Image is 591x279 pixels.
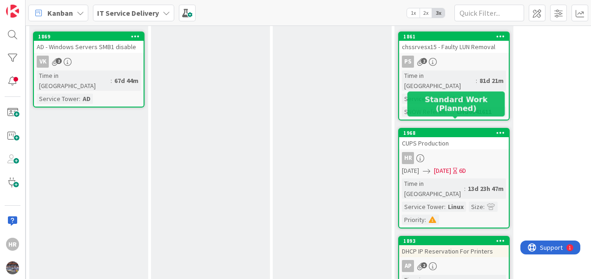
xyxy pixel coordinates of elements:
span: : [444,202,446,212]
div: Priority [402,215,425,225]
div: DHCP IP Reservation For Printers [399,245,509,257]
div: AD - Windows Servers SMB1 disable [34,41,144,53]
div: 1861 [399,32,509,41]
span: : [476,76,477,86]
div: 1861 [403,33,509,40]
span: : [111,76,112,86]
div: SNOW Reference Number [402,107,453,117]
div: 1893DHCP IP Reservation For Printers [399,237,509,257]
div: 13d 23h 47m [466,184,506,194]
span: 1x [407,8,420,18]
div: chssrvesx15 - Faulty LUN Removal [399,41,509,53]
div: 1869 [34,32,144,41]
div: 67d 44m [112,76,141,86]
span: 2 [56,58,62,64]
a: 1968CUPS ProductionHR[DATE][DATE]6DTime in [GEOGRAPHIC_DATA]:13d 23h 47mService Tower:LinuxSize:P... [398,128,510,228]
a: 1869AD - Windows Servers SMB1 disableVKTime in [GEOGRAPHIC_DATA]:67d 44mService Tower:AD [33,32,144,108]
div: 6D [459,166,466,176]
div: PS [399,56,509,68]
div: 1869 [38,33,144,40]
div: Time in [GEOGRAPHIC_DATA] [37,70,111,91]
div: HR [402,152,414,164]
div: Time in [GEOGRAPHIC_DATA] [402,70,476,91]
div: 81d 21m [477,76,506,86]
span: : [464,184,466,194]
div: VK [34,56,144,68]
span: : [425,215,426,225]
div: Linux [446,202,466,212]
h5: Standard Work (Planned) [411,95,501,113]
input: Quick Filter... [454,5,524,21]
div: AP [399,260,509,272]
span: 2 [421,58,427,64]
div: 1861chssrvesx15 - Faulty LUN Removal [399,32,509,53]
div: PS [402,56,414,68]
div: 1869AD - Windows Servers SMB1 disable [34,32,144,53]
div: Service Tower [402,202,444,212]
span: 3x [432,8,445,18]
img: Visit kanbanzone.com [6,5,19,18]
div: 1968 [403,130,509,136]
span: [DATE] [434,166,451,176]
span: 2 [421,262,427,268]
div: Service Tower [402,94,444,104]
span: Support [20,1,42,13]
a: 1861chssrvesx15 - Faulty LUN RemovalPSTime in [GEOGRAPHIC_DATA]:81d 21mService Tower:WintelSNOW R... [398,32,510,120]
img: avatar [6,261,19,274]
b: IT Service Delivery [97,8,159,18]
div: AP [402,260,414,272]
span: : [79,94,80,104]
div: CUPS Production [399,137,509,149]
div: 1968CUPS Production [399,129,509,149]
div: 1893 [399,237,509,245]
span: [DATE] [402,166,419,176]
div: 1893 [403,238,509,244]
div: 1968 [399,129,509,137]
div: AD [80,94,93,104]
div: VK [37,56,49,68]
div: 1 [48,4,51,11]
span: 2x [420,8,432,18]
div: Size [469,202,483,212]
span: Kanban [47,7,73,19]
div: HR [399,152,509,164]
div: HR [6,238,19,251]
span: : [483,202,485,212]
div: Service Tower [37,94,79,104]
div: Time in [GEOGRAPHIC_DATA] [402,178,464,199]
